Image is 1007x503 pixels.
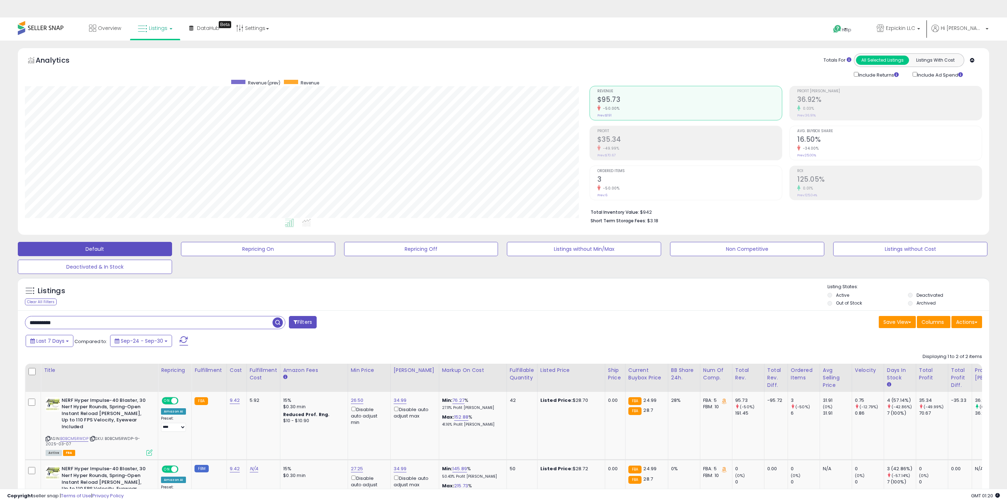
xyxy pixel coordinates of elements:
button: Listings With Cost [909,56,962,65]
span: Revenue [301,80,319,86]
div: % [442,397,501,410]
span: $3.18 [647,217,658,224]
div: $0.30 min [283,472,342,479]
span: Hi [PERSON_NAME] [941,25,983,32]
div: Disable auto adjust max [394,474,434,488]
div: 4 (57.14%) [887,397,916,404]
div: Clear All Filters [25,299,57,305]
button: All Selected Listings [856,56,909,65]
div: Include Returns [848,71,907,79]
button: Last 7 Days [26,335,73,347]
small: (-12.79%) [860,404,878,410]
label: Archived [917,300,936,306]
button: Listings without Min/Max [507,242,661,256]
div: $28.72 [540,466,599,472]
a: Terms of Use [61,492,91,499]
b: NERF Hyper Impulse-40 Blaster, 30 Nerf Hyper Rounds, Spring-Open Instant Reload [PERSON_NAME], Up... [62,397,148,432]
span: ROI [797,169,982,173]
div: 15% [283,466,342,472]
span: 24.99 [643,465,656,472]
small: Amazon Fees. [283,374,287,380]
a: 34.99 [394,397,407,404]
div: 0 [735,479,764,485]
small: Prev: $70.67 [597,153,616,157]
small: 0.01% [800,186,813,191]
small: (0%) [823,404,833,410]
div: 35.34 [919,397,948,404]
div: -95.72 [767,397,782,404]
span: Last 7 Days [36,337,64,344]
div: Include Ad Spend [907,71,974,79]
div: Repricing [161,367,188,374]
span: Listings [149,25,167,32]
span: DataHub [197,25,219,32]
div: Preset: [161,485,186,501]
b: Max: [442,414,455,420]
a: 9.42 [230,397,240,404]
button: Repricing On [181,242,335,256]
i: Get Help [833,25,842,33]
h2: 16.50% [797,135,982,145]
div: 70.67 [919,410,948,416]
div: Cost [230,367,244,374]
div: Total Profit Diff. [951,367,969,389]
small: -34.00% [800,146,819,151]
div: $28.70 [540,397,599,404]
a: 34.99 [394,465,407,472]
span: Overview [98,25,121,32]
span: Avg. Buybox Share [797,129,982,133]
a: 26.50 [351,397,364,404]
a: 27.25 [351,465,363,472]
div: FBA: 5 [703,397,727,404]
p: 27.11% Profit [PERSON_NAME] [442,405,501,410]
div: Disable auto adjust max [394,405,434,419]
div: 0% [671,466,695,472]
div: 31.91 [823,397,852,404]
h2: 36.92% [797,95,982,105]
div: Num of Comp. [703,367,729,382]
div: BB Share 24h. [671,367,697,382]
div: Totals For [824,57,851,64]
label: Active [836,292,849,298]
span: Revenue [597,89,782,93]
div: Total Rev. Diff. [767,367,785,389]
span: | SKU: B0BCM5RWDP-9-2025-03-07 [46,436,140,446]
button: Sep-24 - Sep-30 [110,335,172,347]
div: 0.75 [855,397,884,404]
b: Reduced Prof. Rng. [283,411,330,418]
small: (-42.86%) [892,404,912,410]
span: Revenue (prev) [248,80,280,86]
span: Profit [597,129,782,133]
div: 0 [919,479,948,485]
small: (-57.14%) [892,473,910,478]
a: B0BCM5RWDP [60,436,88,442]
a: Overview [84,17,126,39]
small: Prev: 36.91% [797,113,816,118]
div: 95.73 [735,397,764,404]
div: 6 [791,410,820,416]
button: Default [18,242,172,256]
span: FBA [63,450,75,456]
small: -49.99% [601,146,619,151]
div: Title [44,367,155,374]
div: 31.91 [823,410,852,416]
a: Help [827,19,865,41]
div: Markup on Cost [442,367,504,374]
h5: Analytics [36,55,83,67]
small: Prev: 125.04% [797,193,817,197]
div: 3 [791,397,820,404]
b: Listed Price: [540,465,573,472]
small: FBA [628,397,642,405]
div: Days In Stock [887,367,913,382]
div: Avg Selling Price [823,367,849,389]
p: 41.16% Profit [PERSON_NAME] [442,422,501,427]
div: Fulfillment [194,367,223,374]
div: Disable auto adjust min [351,405,385,426]
div: 42 [510,397,532,404]
small: FBA [628,466,642,473]
small: -50.00% [601,186,620,191]
div: 0 [855,466,884,472]
span: Ordered Items [597,169,782,173]
div: 5.92 [250,397,275,404]
strong: Copyright [7,492,33,499]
